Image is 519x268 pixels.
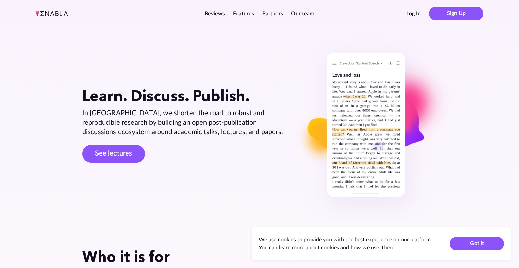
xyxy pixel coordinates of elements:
[233,11,254,16] a: Features
[406,10,421,17] button: Log In
[82,87,285,105] h1: Learn. Discuss. Publish.
[205,11,225,16] a: Reviews
[429,7,483,20] button: Sign Up
[259,237,432,250] span: We use cookies to provide you with the best experience on our platform. You can learn more about ...
[82,145,145,163] a: See lectures
[262,11,283,16] a: Partners
[82,248,437,266] h2: Who it is for
[82,108,285,137] div: In [GEOGRAPHIC_DATA], we shorten the road to robust and reproducible research by building an open...
[450,237,504,250] button: Got it
[384,245,396,250] a: here.
[291,11,314,16] a: Our team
